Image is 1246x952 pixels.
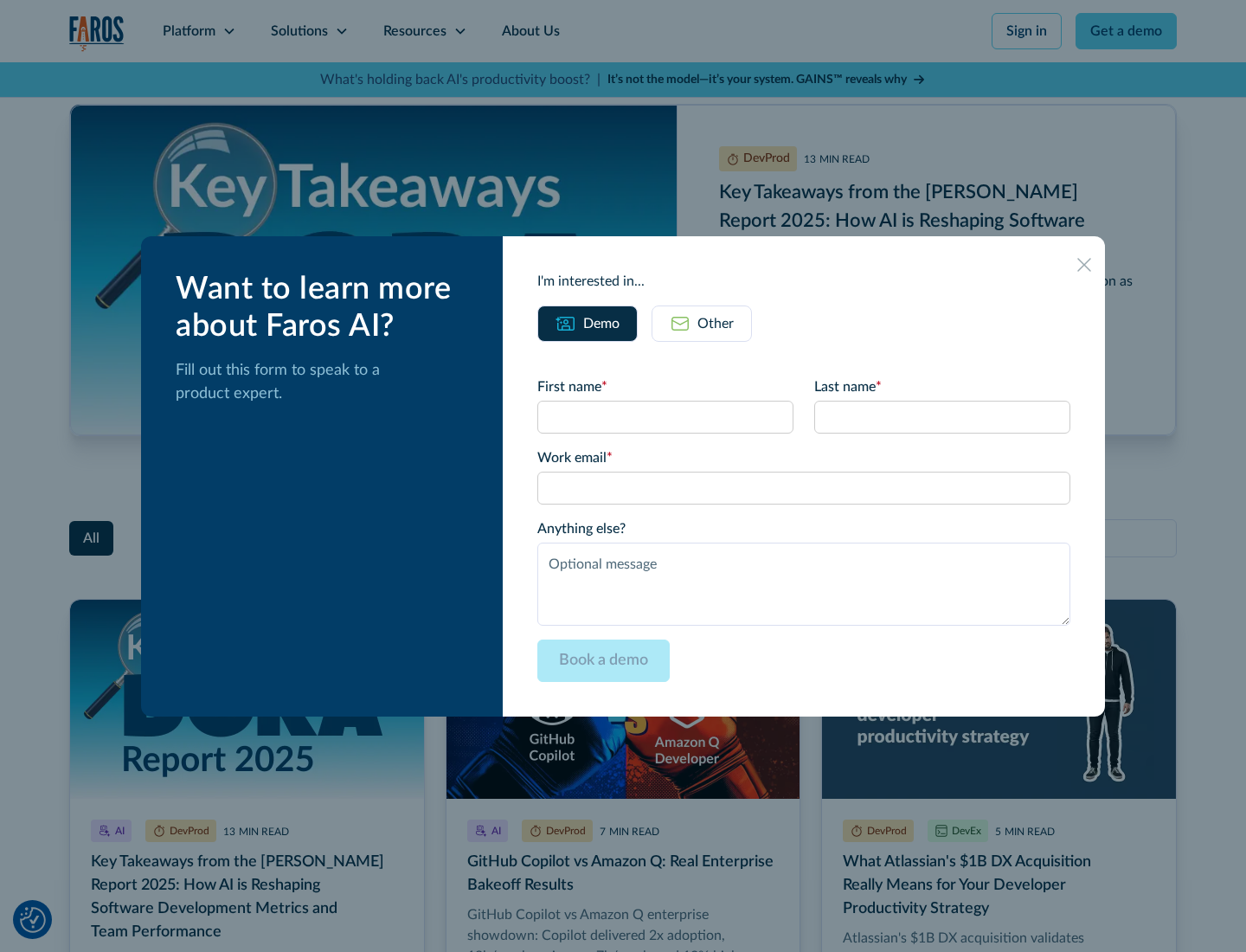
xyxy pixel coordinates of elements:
input: Book a demo [537,640,670,682]
div: I'm interested in... [537,271,1070,292]
label: Last name [814,376,1070,397]
form: Email Form [537,376,1070,682]
div: Demo [583,313,620,334]
label: First name [537,376,793,397]
p: Fill out this form to speak to a product expert. [176,359,475,406]
div: Other [697,313,734,334]
label: Work email [537,447,1070,468]
label: Anything else? [537,518,1070,539]
div: Want to learn more about Faros AI? [176,271,475,345]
